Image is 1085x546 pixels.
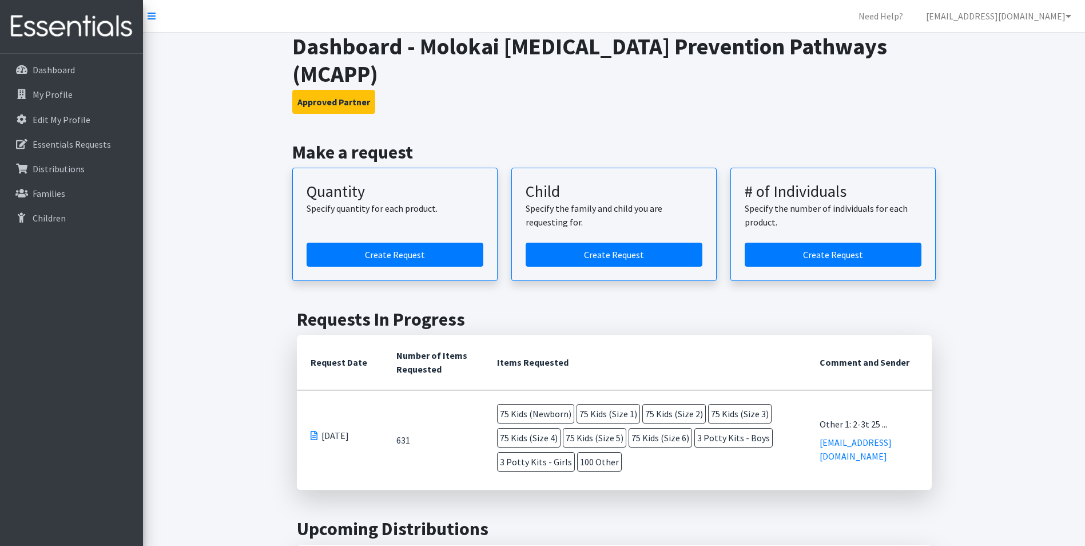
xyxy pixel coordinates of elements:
[292,90,375,114] button: Approved Partner
[497,428,561,448] span: 75 Kids (Size 4)
[745,243,921,267] a: Create a request by number of individuals
[5,108,138,131] a: Edit My Profile
[526,201,702,229] p: Specify the family and child you are requesting for.
[5,7,138,46] img: HumanEssentials
[849,5,912,27] a: Need Help?
[820,437,892,462] a: [EMAIL_ADDRESS][DOMAIN_NAME]
[383,335,483,390] th: Number of Items Requested
[307,182,483,201] h3: Quantity
[642,404,706,424] span: 75 Kids (Size 2)
[483,335,806,390] th: Items Requested
[33,89,73,100] p: My Profile
[297,335,383,390] th: Request Date
[292,141,936,163] h2: Make a request
[820,417,918,431] div: Other 1: 2-3t 25 ...
[526,182,702,201] h3: Child
[297,518,932,540] h2: Upcoming Distributions
[694,428,773,448] span: 3 Potty Kits - Boys
[307,243,483,267] a: Create a request by quantity
[33,114,90,125] p: Edit My Profile
[917,5,1080,27] a: [EMAIL_ADDRESS][DOMAIN_NAME]
[33,212,66,224] p: Children
[745,182,921,201] h3: # of Individuals
[497,404,574,424] span: 75 Kids (Newborn)
[321,429,349,442] span: [DATE]
[5,83,138,106] a: My Profile
[806,335,932,390] th: Comment and Sender
[307,201,483,215] p: Specify quantity for each product.
[5,58,138,81] a: Dashboard
[5,207,138,230] a: Children
[297,308,932,330] h2: Requests In Progress
[577,452,622,472] span: 100 Other
[33,64,75,76] p: Dashboard
[5,182,138,205] a: Families
[5,157,138,180] a: Distributions
[292,33,936,88] h1: Dashboard - Molokai [MEDICAL_DATA] Prevention Pathways (MCAPP)
[708,404,772,424] span: 75 Kids (Size 3)
[526,243,702,267] a: Create a request for a child or family
[577,404,640,424] span: 75 Kids (Size 1)
[629,428,692,448] span: 75 Kids (Size 6)
[745,201,921,229] p: Specify the number of individuals for each product.
[497,452,575,472] span: 3 Potty Kits - Girls
[33,163,85,175] p: Distributions
[33,139,111,150] p: Essentials Requests
[563,428,626,448] span: 75 Kids (Size 5)
[5,133,138,156] a: Essentials Requests
[33,188,65,199] p: Families
[383,390,483,490] td: 631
